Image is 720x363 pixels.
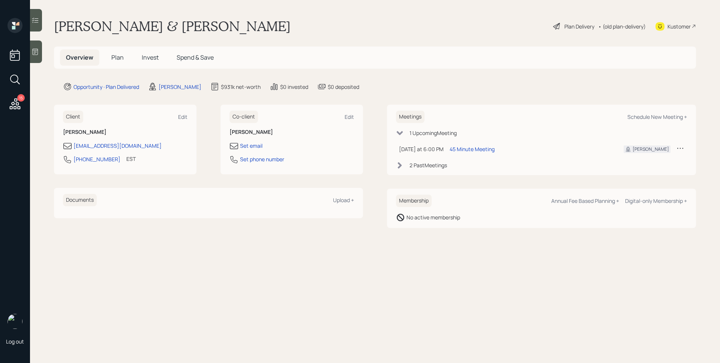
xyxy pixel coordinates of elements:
div: Edit [178,113,187,120]
span: Plan [111,53,124,61]
div: Set email [240,142,262,150]
div: Plan Delivery [564,22,594,30]
h6: [PERSON_NAME] [229,129,354,135]
div: Upload + [333,196,354,204]
h1: [PERSON_NAME] & [PERSON_NAME] [54,18,291,34]
div: Schedule New Meeting + [627,113,687,120]
div: Edit [345,113,354,120]
div: EST [126,155,136,163]
div: [EMAIL_ADDRESS][DOMAIN_NAME] [73,142,162,150]
div: Opportunity · Plan Delivered [73,83,139,91]
h6: Membership [396,195,432,207]
div: 1 Upcoming Meeting [409,129,457,137]
h6: [PERSON_NAME] [63,129,187,135]
div: $931k net-worth [221,83,261,91]
h6: Client [63,111,83,123]
div: 15 [17,94,25,102]
div: • (old plan-delivery) [598,22,646,30]
div: [DATE] at 6:00 PM [399,145,444,153]
span: Invest [142,53,159,61]
span: Overview [66,53,93,61]
h6: Documents [63,194,97,206]
div: Digital-only Membership + [625,197,687,204]
div: Log out [6,338,24,345]
h6: Meetings [396,111,424,123]
span: Spend & Save [177,53,214,61]
div: 2 Past Meeting s [409,161,447,169]
div: [PHONE_NUMBER] [73,155,120,163]
div: Set phone number [240,155,284,163]
div: [PERSON_NAME] [633,146,669,153]
img: james-distasi-headshot.png [7,314,22,329]
div: 45 Minute Meeting [450,145,495,153]
div: [PERSON_NAME] [159,83,201,91]
div: $0 deposited [328,83,359,91]
div: $0 invested [280,83,308,91]
h6: Co-client [229,111,258,123]
div: Annual Fee Based Planning + [551,197,619,204]
div: Kustomer [667,22,691,30]
div: No active membership [406,213,460,221]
